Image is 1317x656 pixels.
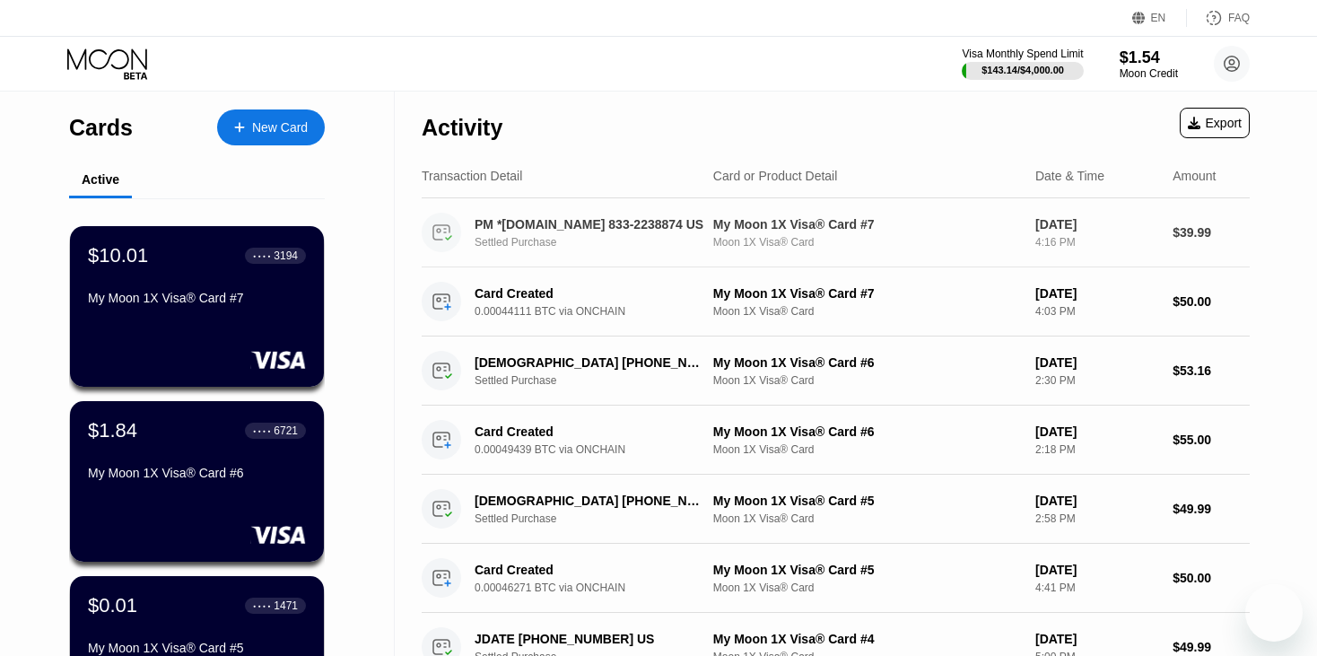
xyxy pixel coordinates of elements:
[713,443,1021,456] div: Moon 1X Visa® Card
[88,594,137,617] div: $0.01
[1188,116,1242,130] div: Export
[713,355,1021,370] div: My Moon 1X Visa® Card #6
[253,428,271,433] div: ● ● ● ●
[475,374,724,387] div: Settled Purchase
[1035,582,1158,594] div: 4:41 PM
[422,406,1250,475] div: Card Created0.00049439 BTC via ONCHAINMy Moon 1X Visa® Card #6Moon 1X Visa® Card[DATE]2:18 PM$55.00
[1228,12,1250,24] div: FAQ
[1035,286,1158,301] div: [DATE]
[475,443,724,456] div: 0.00049439 BTC via ONCHAIN
[1132,9,1187,27] div: EN
[1035,512,1158,525] div: 2:58 PM
[1035,355,1158,370] div: [DATE]
[1120,48,1178,80] div: $1.54Moon Credit
[252,120,308,136] div: New Card
[713,424,1021,439] div: My Moon 1X Visa® Card #6
[713,512,1021,525] div: Moon 1X Visa® Card
[274,249,298,262] div: 3194
[475,355,706,370] div: [DEMOGRAPHIC_DATA] [PHONE_NUMBER] US
[475,563,706,577] div: Card Created
[1035,236,1158,249] div: 4:16 PM
[88,641,306,655] div: My Moon 1X Visa® Card #5
[1173,225,1250,240] div: $39.99
[70,401,324,562] div: $1.84● ● ● ●6721My Moon 1X Visa® Card #6
[253,603,271,608] div: ● ● ● ●
[82,172,119,187] div: Active
[88,244,148,267] div: $10.01
[70,226,324,387] div: $10.01● ● ● ●3194My Moon 1X Visa® Card #7
[1173,169,1216,183] div: Amount
[1120,67,1178,80] div: Moon Credit
[475,632,706,646] div: JDATE [PHONE_NUMBER] US
[962,48,1083,80] div: Visa Monthly Spend Limit$143.14/$4,000.00
[422,267,1250,337] div: Card Created0.00044111 BTC via ONCHAINMy Moon 1X Visa® Card #7Moon 1X Visa® Card[DATE]4:03 PM$50.00
[1173,433,1250,447] div: $55.00
[475,424,706,439] div: Card Created
[1187,9,1250,27] div: FAQ
[274,424,298,437] div: 6721
[88,291,306,305] div: My Moon 1X Visa® Card #7
[1035,632,1158,646] div: [DATE]
[1035,374,1158,387] div: 2:30 PM
[422,115,502,141] div: Activity
[1173,640,1250,654] div: $49.99
[422,337,1250,406] div: [DEMOGRAPHIC_DATA] [PHONE_NUMBER] USSettled PurchaseMy Moon 1X Visa® Card #6Moon 1X Visa® Card[DA...
[475,236,724,249] div: Settled Purchase
[1035,563,1158,577] div: [DATE]
[1173,294,1250,309] div: $50.00
[274,599,298,612] div: 1471
[1245,584,1303,642] iframe: Button to launch messaging window
[475,582,724,594] div: 0.00046271 BTC via ONCHAIN
[475,512,724,525] div: Settled Purchase
[1035,169,1104,183] div: Date & Time
[713,169,838,183] div: Card or Product Detail
[475,286,706,301] div: Card Created
[253,253,271,258] div: ● ● ● ●
[88,466,306,480] div: My Moon 1X Visa® Card #6
[217,109,325,145] div: New Card
[422,198,1250,267] div: PM *[DOMAIN_NAME] 833-2238874 USSettled PurchaseMy Moon 1X Visa® Card #7Moon 1X Visa® Card[DATE]4...
[475,494,706,508] div: [DEMOGRAPHIC_DATA] [PHONE_NUMBER] US
[422,475,1250,544] div: [DEMOGRAPHIC_DATA] [PHONE_NUMBER] USSettled PurchaseMy Moon 1X Visa® Card #5Moon 1X Visa® Card[DA...
[981,65,1064,75] div: $143.14 / $4,000.00
[713,582,1021,594] div: Moon 1X Visa® Card
[1035,424,1158,439] div: [DATE]
[69,115,133,141] div: Cards
[422,169,522,183] div: Transaction Detail
[962,48,1083,60] div: Visa Monthly Spend Limit
[1120,48,1178,67] div: $1.54
[713,632,1021,646] div: My Moon 1X Visa® Card #4
[1035,443,1158,456] div: 2:18 PM
[88,419,137,442] div: $1.84
[713,217,1021,232] div: My Moon 1X Visa® Card #7
[1180,108,1250,138] div: Export
[1035,494,1158,508] div: [DATE]
[713,494,1021,508] div: My Moon 1X Visa® Card #5
[1035,217,1158,232] div: [DATE]
[475,305,724,318] div: 0.00044111 BTC via ONCHAIN
[1151,12,1166,24] div: EN
[713,563,1021,577] div: My Moon 1X Visa® Card #5
[422,544,1250,613] div: Card Created0.00046271 BTC via ONCHAINMy Moon 1X Visa® Card #5Moon 1X Visa® Card[DATE]4:41 PM$50.00
[1173,363,1250,378] div: $53.16
[1173,571,1250,585] div: $50.00
[713,236,1021,249] div: Moon 1X Visa® Card
[1035,305,1158,318] div: 4:03 PM
[713,286,1021,301] div: My Moon 1X Visa® Card #7
[713,374,1021,387] div: Moon 1X Visa® Card
[475,217,706,232] div: PM *[DOMAIN_NAME] 833-2238874 US
[713,305,1021,318] div: Moon 1X Visa® Card
[1173,502,1250,516] div: $49.99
